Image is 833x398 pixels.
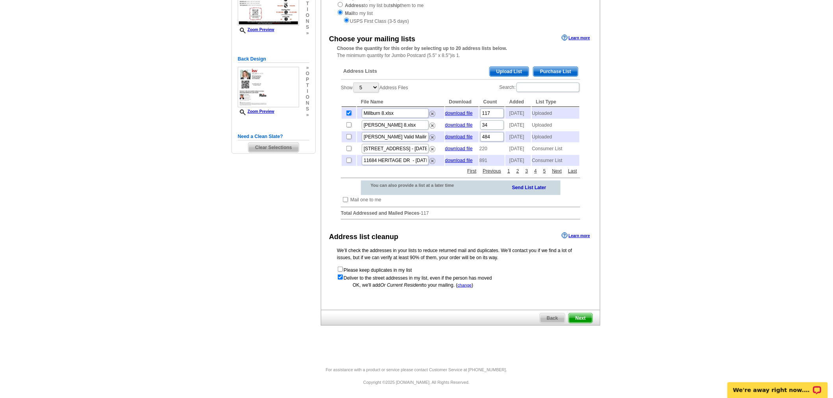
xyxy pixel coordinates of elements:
div: Choose your mailing lists [329,34,415,44]
strong: Mail [345,11,354,16]
strong: ship [391,3,400,8]
th: Download [445,97,479,107]
img: delete.png [429,123,435,129]
td: Uploaded [532,120,579,131]
h5: Need a Clean Slate? [238,133,309,140]
td: Consumer List [532,143,579,154]
img: delete.png [429,158,435,164]
span: i [306,7,309,13]
td: Mail one to me [350,196,382,204]
a: Remove this list [429,121,435,127]
a: Remove this list [429,109,435,115]
label: Show Address Files [341,82,408,93]
a: change [457,283,472,287]
span: p [306,77,309,83]
label: Search: [500,82,580,93]
img: delete.png [429,146,435,152]
a: Zoom Preview [238,28,274,32]
a: 5 [541,168,548,175]
span: Back [540,313,565,323]
a: 4 [532,168,539,175]
td: 220 [479,143,505,154]
td: [DATE] [505,108,531,119]
span: Upload List [490,67,529,76]
span: 117 [421,210,429,216]
a: Learn more [562,35,590,41]
h5: Back Design [238,55,309,63]
div: You can also provide a list at a later time [361,181,475,190]
div: - [337,61,584,226]
span: s [306,24,309,30]
span: Clear Selections [248,143,298,152]
span: n [306,100,309,106]
span: Or Current Resident [380,282,422,288]
a: Back [540,313,565,323]
a: Zoom Preview [238,109,274,114]
a: 3 [524,168,530,175]
a: First [465,168,478,175]
span: Next [569,313,592,323]
th: File Name [357,97,444,107]
td: Uploaded [532,131,579,142]
a: 1 [505,168,512,175]
strong: Address [345,3,364,8]
th: Added [505,97,531,107]
a: Previous [481,168,504,175]
td: [DATE] [505,131,531,142]
strong: Total Addressed and Mailed Pieces [341,210,419,216]
span: » [306,65,309,71]
div: The minimum quantity for Jumbo Postcard (5.5" x 8.5")is 1. [321,45,600,59]
span: t [306,1,309,7]
span: s [306,106,309,112]
th: Count [479,97,505,107]
td: [DATE] [505,143,531,154]
a: 2 [515,168,521,175]
p: We’ll check the addresses in your lists to reduce returned mail and duplicates. We’ll contact you... [337,247,584,261]
th: List Type [532,97,579,107]
span: t [306,83,309,88]
a: Next [550,168,564,175]
img: delete.png [429,135,435,140]
span: n [306,18,309,24]
img: delete.png [429,111,435,117]
td: Consumer List [532,155,579,166]
div: USPS First Class (3-5 days) [337,17,584,25]
span: Address Lists [343,68,377,75]
a: download file [445,122,473,128]
span: o [306,13,309,18]
span: » [306,30,309,36]
td: Uploaded [532,108,579,119]
div: Address list cleanup [329,232,398,242]
div: OK, we'll add to your mailing. ( ) [337,282,584,289]
a: Learn more [562,232,590,239]
a: Last [566,168,579,175]
span: o [306,71,309,77]
a: Remove this list [429,157,435,162]
iframe: LiveChat chat widget [722,373,833,398]
select: ShowAddress Files [354,83,379,92]
span: » [306,112,309,118]
a: Remove this list [429,145,435,150]
a: download file [445,158,473,163]
span: Purchase List [533,67,578,76]
span: o [306,94,309,100]
span: i [306,88,309,94]
td: 891 [479,155,505,166]
strong: Choose the quantity for this order by selecting up to 20 address lists below. [337,46,507,51]
a: Remove this list [429,133,435,138]
a: download file [445,111,473,116]
img: small-thumb.jpg [238,67,299,107]
a: download file [445,146,473,151]
form: Please keep duplicates in my list Deliver to the street addresses in my list, even if the person ... [337,266,584,282]
a: Send List Later [512,183,546,191]
input: Search: [516,83,579,92]
a: download file [445,134,473,140]
td: [DATE] [505,120,531,131]
td: [DATE] [505,155,531,166]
